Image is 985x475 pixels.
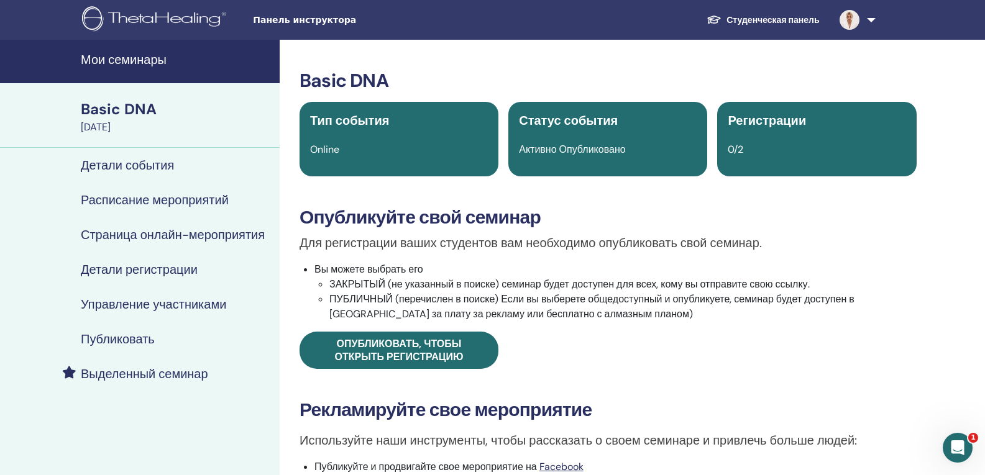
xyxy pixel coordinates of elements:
h3: Рекламируйте свое мероприятие [300,399,917,421]
h4: Управление участниками [81,297,226,312]
div: [DATE] [81,120,272,135]
h4: Детали регистрации [81,262,198,277]
span: Статус события [519,112,618,129]
a: Basic DNA[DATE] [73,99,280,135]
h4: Публиковать [81,332,155,346]
span: 1 [968,433,978,443]
a: Facebook [539,460,584,473]
span: Активно Опубликовано [519,143,625,156]
div: Basic DNA [81,99,272,120]
span: Тип события [310,112,389,129]
span: Online [310,143,339,156]
img: graduation-cap-white.svg [707,14,722,25]
a: Студенческая панель [697,9,829,32]
iframe: Intercom live chat [943,433,973,463]
h4: Детали события [81,158,174,173]
span: Регистрации [728,112,806,129]
span: 0/2 [728,143,743,156]
h3: Опубликуйте свой семинар [300,206,917,228]
img: logo.png [82,6,231,34]
li: Публикуйте и продвигайте свое мероприятие на [314,459,917,474]
p: Для регистрации ваших студентов вам необходимо опубликовать свой семинар. [300,233,917,252]
h3: Basic DNA [300,70,917,92]
span: Опубликовать, чтобы открыть регистрацию [335,337,464,363]
img: default.jpg [840,10,859,30]
h4: Мои семинары [81,52,272,67]
li: ПУБЛИЧНЫЙ (перечислен в поиске) Если вы выберете общедоступный и опубликуете, семинар будет досту... [329,292,917,322]
h4: Расписание мероприятий [81,192,229,207]
p: Используйте наши инструменты, чтобы рассказать о своем семинаре и привлечь больше людей: [300,431,917,450]
h4: Выделенный семинар [81,366,208,381]
span: Панель инструктора [253,14,439,27]
a: Опубликовать, чтобы открыть регистрацию [300,332,498,369]
li: Вы можете выбрать его [314,262,917,322]
li: ЗАКРЫТЫЙ (не указанный в поиске) семинар будет доступен для всех, кому вы отправите свою ссылку. [329,277,917,292]
h4: Страница онлайн-мероприятия [81,227,265,242]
